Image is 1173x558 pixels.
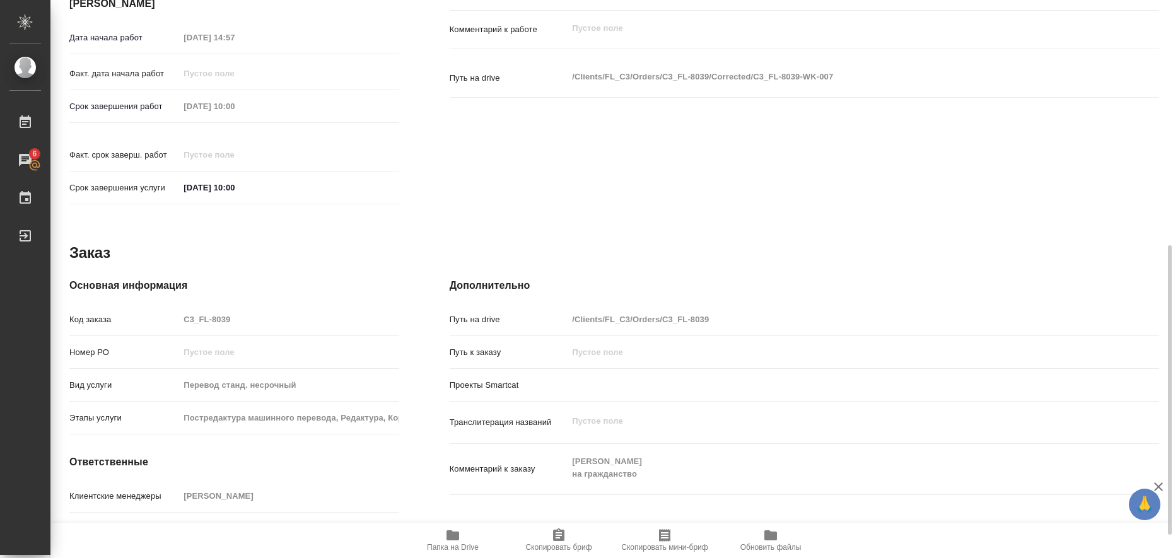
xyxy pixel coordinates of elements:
p: Путь на drive [450,72,568,84]
input: Пустое поле [179,310,399,328]
button: Обновить файлы [718,523,824,558]
h4: Дополнительно [450,278,1159,293]
p: Факт. дата начала работ [69,67,179,80]
input: Пустое поле [179,146,289,164]
button: Скопировать мини-бриф [612,523,718,558]
input: Пустое поле [568,310,1100,328]
p: Комментарий к заказу [450,463,568,475]
p: Номер РО [69,346,179,359]
p: Комментарий к работе [450,23,568,36]
input: Пустое поле [568,343,1100,361]
p: Этапы услуги [69,412,179,424]
p: Проекты Smartcat [450,379,568,392]
p: Клиентские менеджеры [69,490,179,503]
p: Путь к заказу [450,346,568,359]
span: Скопировать бриф [525,543,592,552]
input: Пустое поле [179,409,399,427]
button: 🙏 [1129,489,1160,520]
input: Пустое поле [179,64,289,83]
span: Обновить файлы [740,543,802,552]
p: Путь на drive [450,313,568,326]
p: Факт. срок заверш. работ [69,149,179,161]
input: Пустое поле [179,28,289,47]
span: Скопировать мини-бриф [621,543,708,552]
span: 🙏 [1134,491,1155,518]
h4: Основная информация [69,278,399,293]
span: Папка на Drive [427,543,479,552]
p: Срок завершения работ [69,100,179,113]
input: Пустое поле [179,487,399,505]
button: Папка на Drive [400,523,506,558]
input: Пустое поле [179,97,289,115]
button: Скопировать бриф [506,523,612,558]
input: Пустое поле [179,343,399,361]
p: Код заказа [69,313,179,326]
p: Вид услуги [69,379,179,392]
h4: Ответственные [69,455,399,470]
p: Дата начала работ [69,32,179,44]
input: ✎ Введи что-нибудь [179,178,289,197]
input: Пустое поле [179,520,399,538]
input: Пустое поле [179,376,399,394]
h2: Заказ [69,243,110,263]
span: 6 [25,148,44,160]
textarea: [PERSON_NAME] на гражданство [568,451,1100,485]
p: Транслитерация названий [450,416,568,429]
textarea: /Clients/FL_C3/Orders/C3_FL-8039/Corrected/C3_FL-8039-WK-007 [568,66,1100,88]
p: Срок завершения услуги [69,182,179,194]
a: 6 [3,144,47,176]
